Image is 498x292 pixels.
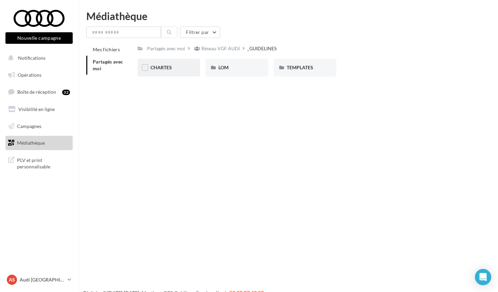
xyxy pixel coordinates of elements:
span: Notifications [18,55,46,61]
a: Visibilité en ligne [4,102,74,116]
span: Médiathèque [17,140,45,146]
button: Notifications [4,51,71,65]
span: TEMPLATES [287,65,313,70]
span: Opérations [18,72,41,78]
a: Opérations [4,68,74,82]
a: AS Audi [GEOGRAPHIC_DATA] [5,273,73,286]
span: Visibilité en ligne [18,106,55,112]
div: Partagés avec moi [147,45,185,52]
span: LOM [218,65,229,70]
span: Boîte de réception [17,89,56,95]
a: Campagnes [4,119,74,133]
div: Médiathèque [86,11,490,21]
a: Boîte de réception32 [4,85,74,99]
span: Mes fichiers [93,47,120,52]
button: Nouvelle campagne [5,32,73,44]
p: Audi [GEOGRAPHIC_DATA] [20,276,65,283]
button: Filtrer par [180,26,220,38]
span: Partagés avec moi [93,59,123,71]
div: Réseau VGF AUDI [201,45,240,52]
span: CHARTES [150,65,172,70]
span: Campagnes [17,123,41,129]
a: Médiathèque [4,136,74,150]
span: PLV et print personnalisable [17,156,70,170]
div: 32 [62,90,70,95]
a: PLV et print personnalisable [4,153,74,173]
div: Open Intercom Messenger [475,269,491,285]
div: _GUIDELINES [247,45,277,52]
span: AS [9,276,15,283]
